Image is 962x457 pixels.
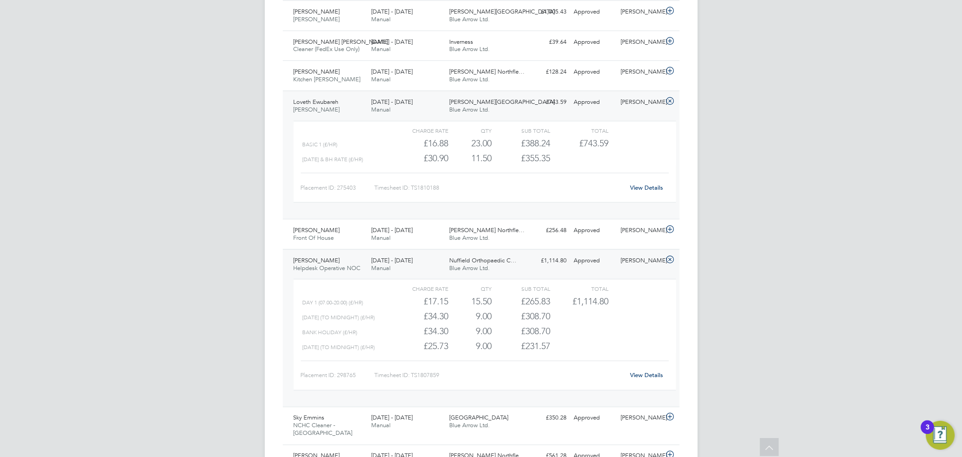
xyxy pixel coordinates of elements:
span: Blue Arrow Ltd. [449,106,490,113]
span: [DATE] (to Midnight) (£/HR) [303,344,375,350]
div: Timesheet ID: TS1810188 [374,181,625,195]
div: £308.70 [492,324,550,339]
div: [PERSON_NAME] [617,5,664,19]
div: Timesheet ID: TS1807859 [374,368,625,383]
div: Placement ID: 298765 [301,368,374,383]
span: [PERSON_NAME][GEOGRAPHIC_DATA] [449,98,555,106]
span: Manual [371,422,391,429]
div: [PERSON_NAME] [617,35,664,50]
span: [PERSON_NAME] [294,226,340,234]
span: Bank Holiday (£/HR) [303,329,358,336]
div: £16.88 [390,136,448,151]
div: 9.00 [448,309,492,324]
div: Total [550,283,608,294]
span: [PERSON_NAME] [294,256,340,264]
div: Approved [571,5,617,19]
span: [PERSON_NAME] [294,68,340,75]
div: [PERSON_NAME] [617,411,664,426]
span: Inverness [449,38,473,46]
span: [DATE] - [DATE] [371,226,413,234]
span: Sky Emmins [294,414,325,422]
span: [DATE] - [DATE] [371,256,413,264]
div: £1,005.43 [524,5,571,19]
div: 23.00 [448,136,492,151]
div: [PERSON_NAME] [617,95,664,110]
span: Cleaner (FedEx Use Only) [294,45,360,53]
div: [PERSON_NAME] [617,253,664,268]
div: Approved [571,223,617,238]
div: 3 [925,427,930,439]
div: 9.00 [448,324,492,339]
span: Kitchen [PERSON_NAME] [294,75,361,83]
div: Approved [571,253,617,268]
div: £308.70 [492,309,550,324]
span: Front Of House [294,234,334,242]
span: Blue Arrow Ltd. [449,422,490,429]
div: £1,114.80 [524,253,571,268]
div: 15.50 [448,294,492,309]
span: Manual [371,234,391,242]
div: £17.15 [390,294,448,309]
div: 9.00 [448,339,492,354]
span: Day 1 (07.00-20.00) (£/HR) [303,299,364,306]
div: QTY [448,125,492,136]
div: Total [550,125,608,136]
span: Blue Arrow Ltd. [449,75,490,83]
span: [DATE] - [DATE] [371,68,413,75]
span: Basic 1 (£/HR) [303,141,338,148]
span: [GEOGRAPHIC_DATA] [449,414,508,422]
span: NCHC Cleaner - [GEOGRAPHIC_DATA] [294,422,353,437]
div: Charge rate [390,125,448,136]
span: [PERSON_NAME] Northfle… [449,68,525,75]
div: £350.28 [524,411,571,426]
span: [PERSON_NAME] [294,8,340,15]
div: £231.57 [492,339,550,354]
span: Blue Arrow Ltd. [449,234,490,242]
div: [PERSON_NAME] [617,223,664,238]
div: Charge rate [390,283,448,294]
div: Sub Total [492,125,550,136]
span: [PERSON_NAME][GEOGRAPHIC_DATA] [449,8,555,15]
div: £25.73 [390,339,448,354]
div: £128.24 [524,65,571,79]
span: Manual [371,75,391,83]
span: Blue Arrow Ltd. [449,45,490,53]
span: [DATE] & BH Rate (£/HR) [303,156,364,163]
div: Approved [571,65,617,79]
span: [DATE] (to Midnight) (£/HR) [303,314,375,321]
span: Manual [371,15,391,23]
div: Placement ID: 275403 [301,181,374,195]
span: [DATE] - [DATE] [371,98,413,106]
span: [PERSON_NAME] [294,106,340,113]
div: £265.83 [492,294,550,309]
div: £388.24 [492,136,550,151]
span: Manual [371,264,391,272]
span: [PERSON_NAME] [294,15,340,23]
span: Helpdesk Operative NOC [294,264,361,272]
div: [PERSON_NAME] [617,65,664,79]
span: [DATE] - [DATE] [371,8,413,15]
span: Blue Arrow Ltd. [449,15,490,23]
span: Nuffield Orthopaedic C… [449,256,516,264]
span: Loveth Ewubareh [294,98,339,106]
span: [PERSON_NAME] Northfle… [449,226,525,234]
div: QTY [448,283,492,294]
div: £355.35 [492,151,550,166]
span: Manual [371,45,391,53]
div: Sub Total [492,283,550,294]
div: £743.59 [524,95,571,110]
div: £30.90 [390,151,448,166]
span: [DATE] - [DATE] [371,38,413,46]
span: £1,114.80 [572,296,608,307]
span: Blue Arrow Ltd. [449,264,490,272]
button: Open Resource Center, 3 new notifications [926,421,955,450]
a: View Details [630,372,663,379]
span: [DATE] - [DATE] [371,414,413,422]
span: Manual [371,106,391,113]
div: £256.48 [524,223,571,238]
span: [PERSON_NAME] [PERSON_NAME] [294,38,388,46]
a: View Details [630,184,663,191]
div: Approved [571,411,617,426]
div: Approved [571,95,617,110]
div: £39.64 [524,35,571,50]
